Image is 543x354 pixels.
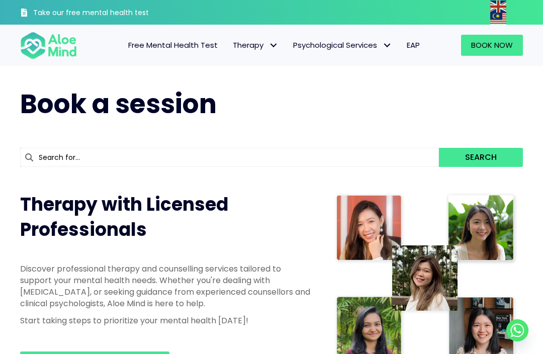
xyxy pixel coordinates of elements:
span: Therapy: submenu [266,38,281,53]
button: Search [439,148,523,167]
span: Psychological Services [293,40,392,50]
img: ms [490,13,506,25]
a: Take our free mental health test [20,3,175,25]
h3: Take our free mental health test [33,8,175,18]
span: Therapy with Licensed Professionals [20,192,228,242]
a: Psychological ServicesPsychological Services: submenu [286,35,399,56]
span: Book a session [20,85,217,122]
a: Book Now [461,35,523,56]
a: Free Mental Health Test [121,35,225,56]
nav: Menu [87,35,428,56]
input: Search for... [20,148,439,167]
a: EAP [399,35,427,56]
span: Book Now [471,40,513,50]
span: Psychological Services: submenu [380,38,394,53]
p: Start taking steps to prioritize your mental health [DATE]! [20,315,314,326]
a: Malay [490,13,507,24]
span: Free Mental Health Test [128,40,218,50]
a: TherapyTherapy: submenu [225,35,286,56]
p: Discover professional therapy and counselling services tailored to support your mental health nee... [20,263,314,310]
span: EAP [407,40,420,50]
a: Whatsapp [506,319,528,341]
img: en [490,1,506,13]
span: Therapy [233,40,278,50]
img: Aloe mind Logo [20,31,77,60]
